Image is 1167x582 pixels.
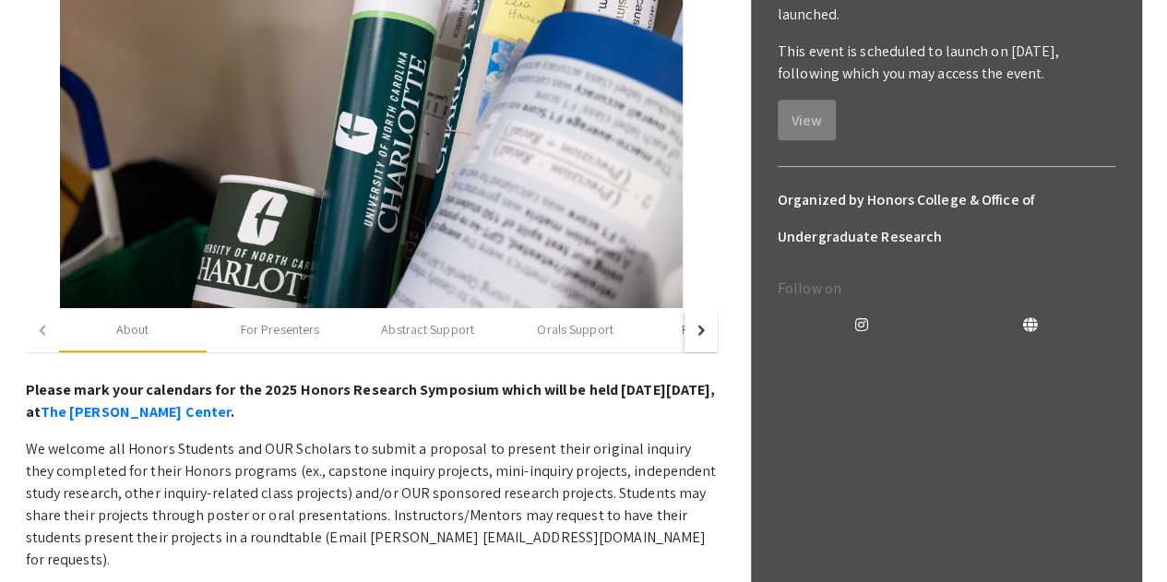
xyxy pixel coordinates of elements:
[241,320,319,339] div: For Presenters
[682,320,764,339] div: Poster Support
[14,499,78,568] iframe: Chat
[26,438,718,571] p: We welcome all Honors Students and OUR Scholars to submit a proposal to present their original in...
[26,380,716,422] strong: Please mark your calendars for the 2025 Honors Research Symposium which will be held [DATE][DATE]...
[537,320,613,339] div: Orals Support
[778,278,1115,300] p: Follow on
[381,320,474,339] div: Abstract Support
[778,182,1115,255] h6: Organized by Honors College & Office of Undergraduate Research
[778,41,1115,85] p: This event is scheduled to launch on [DATE], following which you may access the event.
[778,100,836,140] button: View
[41,402,231,422] a: The [PERSON_NAME] Center
[116,320,149,339] div: About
